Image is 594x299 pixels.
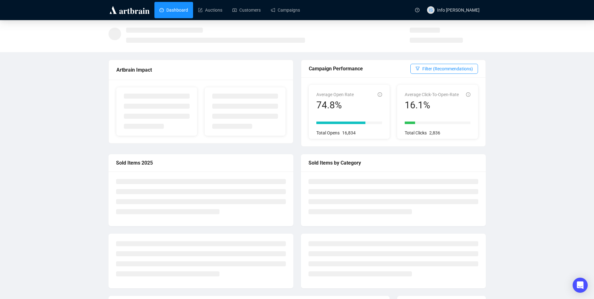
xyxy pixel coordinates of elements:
span: filter [415,66,420,71]
button: Filter (Recommendations) [410,64,478,74]
span: Average Open Rate [316,92,354,97]
div: 74.8% [316,99,354,111]
div: Sold Items by Category [308,159,478,167]
span: Average Click-To-Open-Rate [405,92,459,97]
div: Artbrain Impact [116,66,286,74]
span: Filter (Recommendations) [422,65,473,72]
span: info-circle [466,92,470,97]
div: Sold Items 2025 [116,159,286,167]
a: Auctions [198,2,222,18]
a: Customers [232,2,261,18]
span: 2,836 [429,130,440,135]
span: question-circle [415,8,419,12]
span: Info [PERSON_NAME] [437,8,480,13]
a: Dashboard [159,2,188,18]
span: Total Opens [316,130,340,135]
span: Total Clicks [405,130,427,135]
a: Campaigns [271,2,300,18]
span: info-circle [378,92,382,97]
img: logo [108,5,151,15]
span: 16,834 [342,130,356,135]
div: Campaign Performance [309,65,410,73]
span: IS [429,7,433,14]
div: 16.1% [405,99,459,111]
div: Open Intercom Messenger [573,278,588,293]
